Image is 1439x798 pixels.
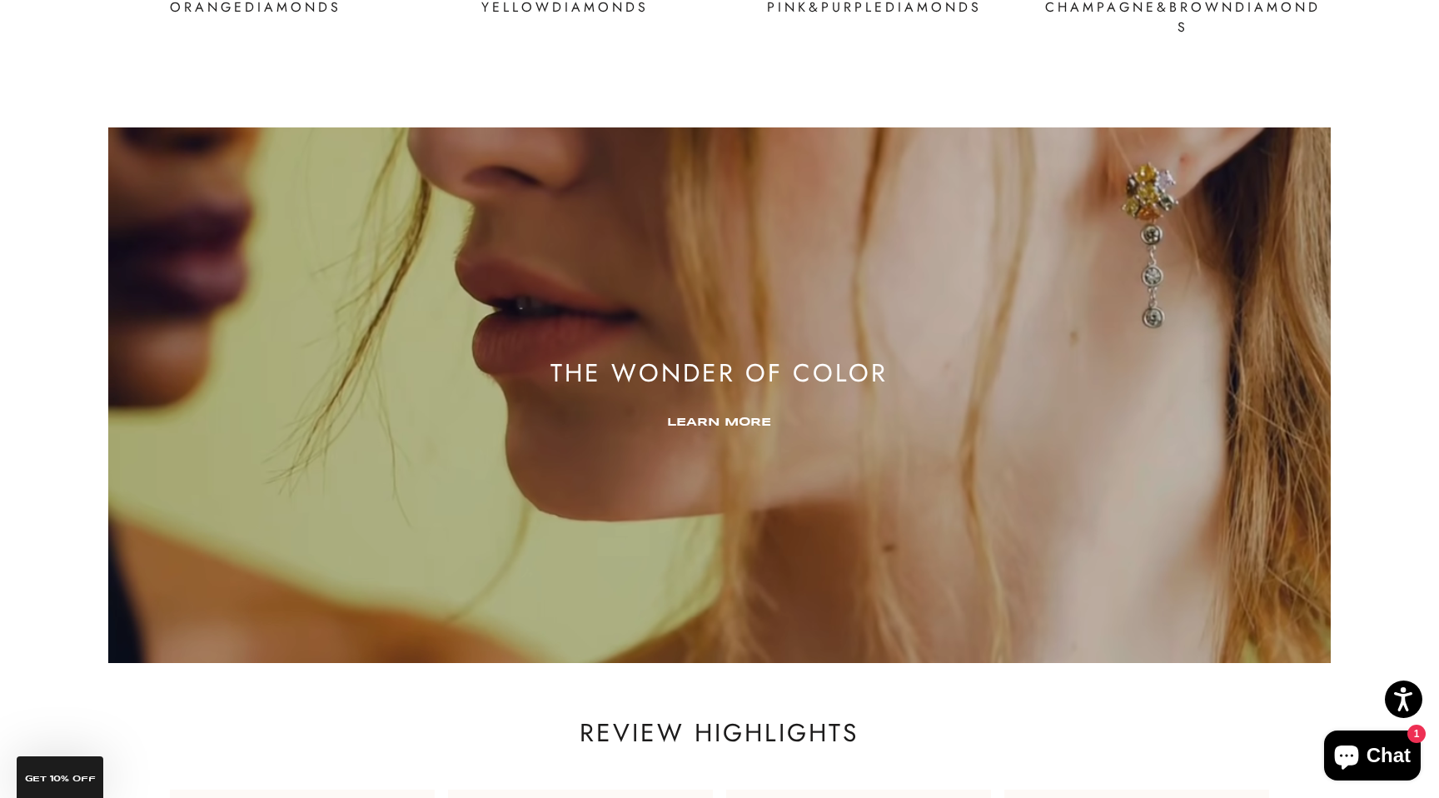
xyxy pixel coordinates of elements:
[667,416,771,428] a: LEARN MORE
[550,357,888,390] p: THE WONDER OF COLOR
[17,756,103,798] div: GET 10% Off
[25,775,96,783] span: GET 10% Off
[1319,731,1426,785] inbox-online-store-chat: Shopify online store chat
[580,716,859,750] p: Review highlights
